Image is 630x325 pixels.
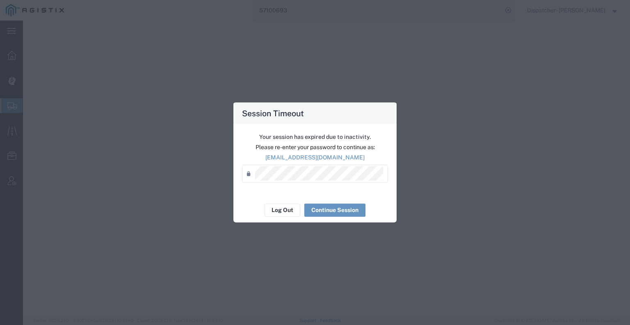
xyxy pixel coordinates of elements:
[242,153,388,161] p: [EMAIL_ADDRESS][DOMAIN_NAME]
[242,132,388,141] p: Your session has expired due to inactivity.
[265,203,300,217] button: Log Out
[242,107,304,119] h4: Session Timeout
[242,143,388,151] p: Please re-enter your password to continue as:
[304,203,365,217] button: Continue Session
